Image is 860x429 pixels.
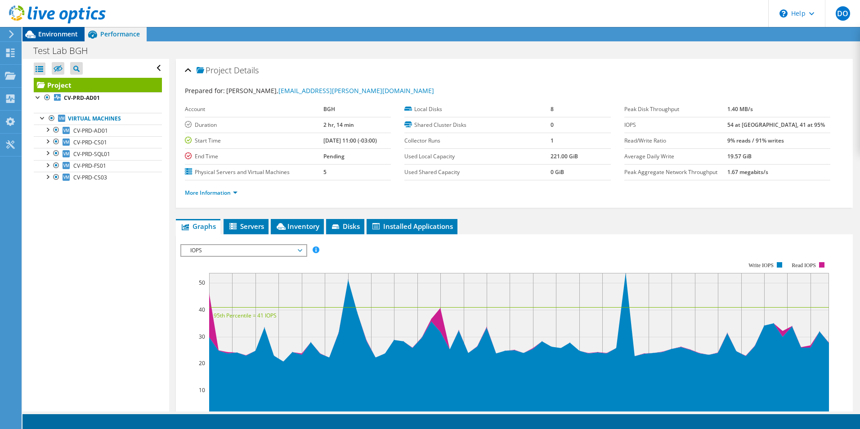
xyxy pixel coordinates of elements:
[185,86,225,95] label: Prepared for:
[34,148,162,160] a: CV-PRD-SQL01
[727,105,753,113] b: 1.40 MB/s
[727,152,752,160] b: 19.57 GiB
[624,152,727,161] label: Average Daily Write
[278,86,434,95] a: [EMAIL_ADDRESS][PERSON_NAME][DOMAIN_NAME]
[404,152,551,161] label: Used Local Capacity
[551,121,554,129] b: 0
[323,152,345,160] b: Pending
[34,78,162,92] a: Project
[323,137,377,144] b: [DATE] 11:00 (-03:00)
[748,262,774,268] text: Write IOPS
[234,65,259,76] span: Details
[551,168,564,176] b: 0 GiB
[323,121,354,129] b: 2 hr, 14 min
[185,105,323,114] label: Account
[197,66,232,75] span: Project
[727,168,768,176] b: 1.67 megabits/s
[331,222,360,231] span: Disks
[73,174,107,181] span: CV-PRD-CS03
[551,137,554,144] b: 1
[185,189,237,197] a: More Information
[371,222,453,231] span: Installed Applications
[185,136,323,145] label: Start Time
[29,46,102,56] h1: Test Lab BGH
[624,121,727,130] label: IOPS
[404,105,551,114] label: Local Disks
[624,136,727,145] label: Read/Write Ratio
[34,172,162,183] a: CV-PRD-CS03
[404,121,551,130] label: Shared Cluster Disks
[34,136,162,148] a: CV-PRD-CS01
[185,121,323,130] label: Duration
[226,86,434,95] span: [PERSON_NAME],
[34,160,162,172] a: CV-PRD-FS01
[73,127,108,134] span: CV-PRD-AD01
[64,94,100,102] b: CV-PRD-AD01
[185,168,323,177] label: Physical Servers and Virtual Machines
[214,312,277,319] text: 95th Percentile = 41 IOPS
[404,168,551,177] label: Used Shared Capacity
[199,279,205,286] text: 50
[34,113,162,125] a: Virtual Machines
[551,105,554,113] b: 8
[199,306,205,313] text: 40
[186,245,301,256] span: IOPS
[185,152,323,161] label: End Time
[323,105,335,113] b: BGH
[792,262,816,268] text: Read IOPS
[73,139,107,146] span: CV-PRD-CS01
[199,359,205,367] text: 20
[73,162,106,170] span: CV-PRD-FS01
[836,6,850,21] span: DO
[323,168,327,176] b: 5
[727,137,784,144] b: 9% reads / 91% writes
[180,222,216,231] span: Graphs
[551,152,578,160] b: 221.00 GiB
[199,386,205,394] text: 10
[779,9,788,18] svg: \n
[727,121,825,129] b: 54 at [GEOGRAPHIC_DATA], 41 at 95%
[73,150,110,158] span: CV-PRD-SQL01
[404,136,551,145] label: Collector Runs
[228,222,264,231] span: Servers
[624,105,727,114] label: Peak Disk Throughput
[38,30,78,38] span: Environment
[34,125,162,136] a: CV-PRD-AD01
[624,168,727,177] label: Peak Aggregate Network Throughput
[199,333,205,340] text: 30
[100,30,140,38] span: Performance
[34,92,162,104] a: CV-PRD-AD01
[275,222,319,231] span: Inventory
